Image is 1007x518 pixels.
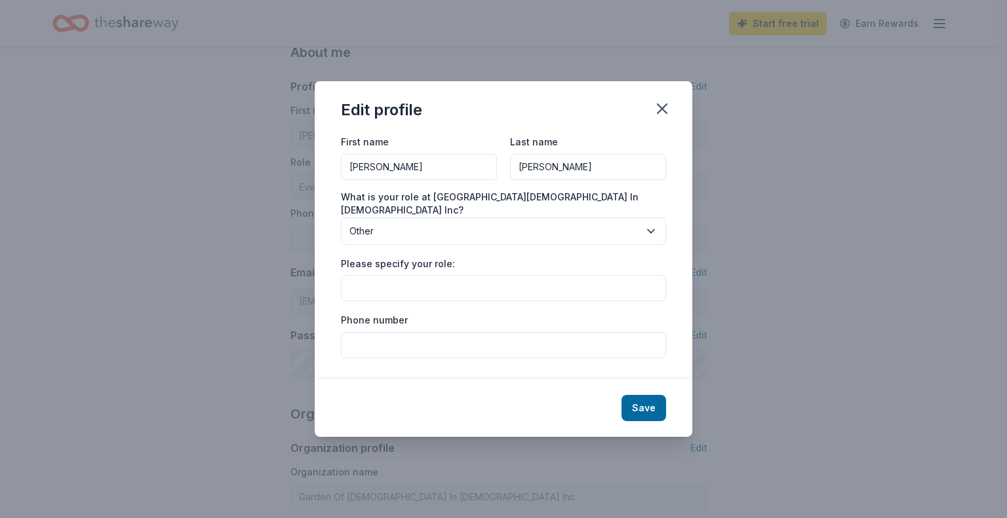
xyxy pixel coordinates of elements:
[341,257,455,270] label: Please specify your role:
[341,314,408,327] label: Phone number
[341,217,666,245] button: Other
[341,191,666,216] label: What is your role at [GEOGRAPHIC_DATA][DEMOGRAPHIC_DATA] In [DEMOGRAPHIC_DATA] Inc?
[341,100,422,120] div: Edit profile
[510,136,558,149] label: Last name
[341,136,389,149] label: First name
[622,395,666,421] button: Save
[349,223,639,239] span: Other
